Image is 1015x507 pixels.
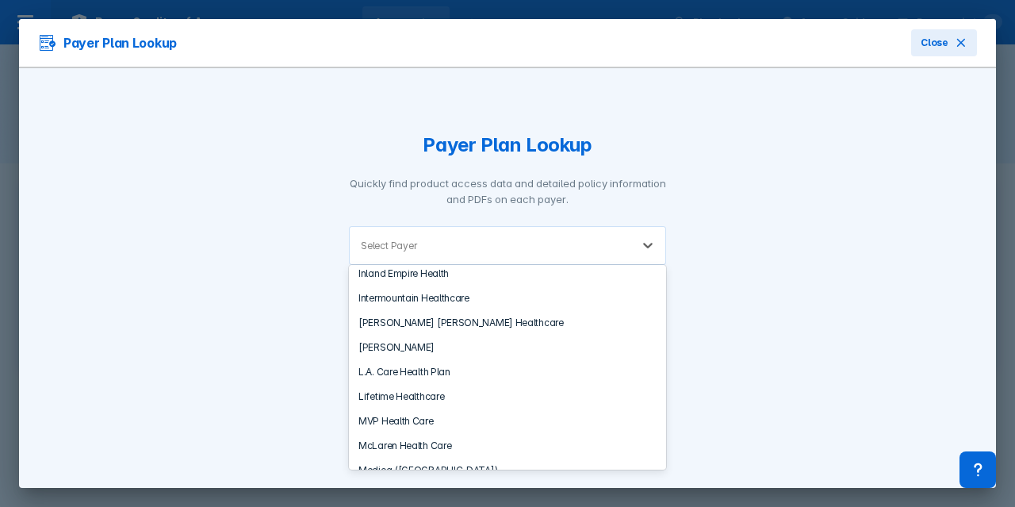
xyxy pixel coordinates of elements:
[911,29,977,56] button: Close
[349,409,666,433] div: MVP Health Care
[349,175,666,207] p: Quickly find product access data and detailed policy information and PDFs on each payer.
[349,286,666,310] div: Intermountain Healthcare
[349,261,666,286] div: Inland Empire Health
[959,451,996,488] div: Contact Support
[349,384,666,409] div: Lifetime Healthcare
[349,310,666,335] div: [PERSON_NAME] [PERSON_NAME] Healthcare
[921,36,948,50] span: Close
[361,240,417,252] div: Select Payer
[349,359,666,384] div: L.A. Care Health Plan
[349,133,666,156] h1: Payer Plan Lookup
[349,433,666,458] div: McLaren Health Care
[38,33,177,52] h3: Payer Plan Lookup
[349,335,666,359] div: [PERSON_NAME]
[349,458,666,482] div: Medica ([GEOGRAPHIC_DATA])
